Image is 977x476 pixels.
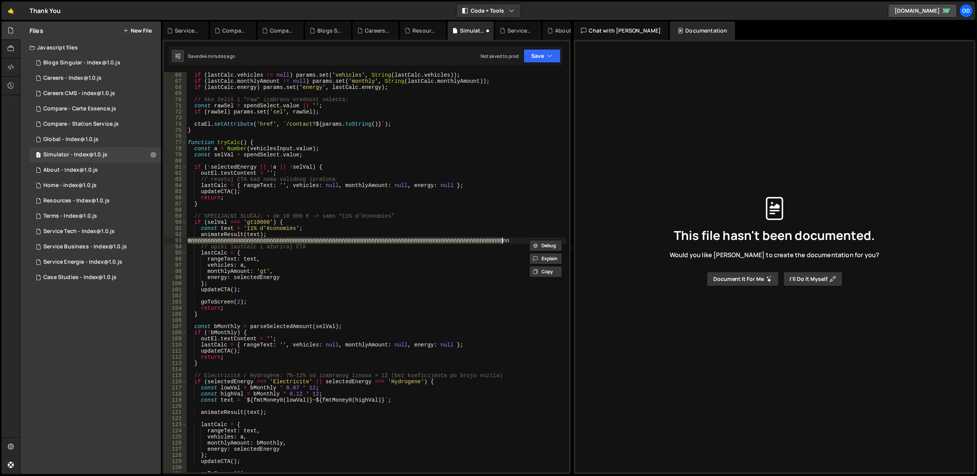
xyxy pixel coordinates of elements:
button: Save [524,49,561,63]
div: Not saved to prod [481,53,519,59]
div: 77 [164,140,187,146]
div: 79 [164,152,187,158]
div: Home - index@1.0.js [43,182,97,189]
div: Compare - Station Service.js [270,27,294,34]
div: Saved [188,53,235,59]
div: 125 [164,434,187,440]
div: 73 [164,115,187,121]
div: Chat with [PERSON_NAME] [574,21,669,40]
div: Resources - Index@1.0.js [43,197,110,204]
h2: Files [30,26,43,35]
div: 124 [164,428,187,434]
div: 109 [164,336,187,342]
div: 76 [164,133,187,140]
div: Javascript files [20,40,161,55]
div: About - Index@1.0.js [43,167,98,174]
div: 115 [164,373,187,379]
div: 82 [164,170,187,176]
div: 107 [164,323,187,330]
div: 80 [164,158,187,164]
div: 129 [164,458,187,465]
div: Service Energie - Index@1.0.js [43,259,122,266]
div: Service Business - Index@1.0.js [43,243,127,250]
div: 16150/43656.js [30,193,161,208]
button: Code + Tools [456,4,521,18]
div: 74 [164,121,187,127]
div: 16150/44116.js [30,270,161,285]
div: 120 [164,403,187,409]
button: Copy [529,266,562,277]
button: New File [123,28,152,34]
span: 1 [36,153,41,159]
div: 90 [164,219,187,225]
div: 75 [164,127,187,133]
div: 93 [164,238,187,244]
div: 16150/45011.js [30,55,161,71]
div: 67 [164,78,187,84]
div: Simulator - Index@1.0.js [460,27,484,34]
span: Would you like [PERSON_NAME] to create the documentation for you? [670,251,879,259]
div: 16150/44188.js [30,162,161,178]
div: 99 [164,274,187,281]
div: 84 [164,182,187,189]
div: 70 [164,97,187,103]
div: 102 [164,293,187,299]
div: 112 [164,354,187,360]
div: 16150/45745.js [30,101,161,117]
div: 87 [164,201,187,207]
div: 94 [164,244,187,250]
button: I’ll do it myself [783,272,842,286]
div: Compare - Carte Essence.js [43,105,116,112]
div: 16150/44830.js [30,71,161,86]
div: 16150/43695.js [30,132,161,147]
div: 88 [164,207,187,213]
div: Case Studies - Index@1.0.js [43,274,117,281]
div: 16150/45666.js [30,147,161,162]
div: 114 [164,366,187,373]
div: 16150/43693.js [30,239,161,254]
div: 98 [164,268,187,274]
div: 96 [164,256,187,262]
div: 121 [164,409,187,415]
div: 119 [164,397,187,403]
div: 16150/44848.js [30,86,161,101]
div: 108 [164,330,187,336]
div: 105 [164,311,187,317]
div: 89 [164,213,187,219]
div: Service Energie - Index@1.0.js [175,27,199,34]
div: 106 [164,317,187,323]
div: 91 [164,225,187,231]
div: 16150/43704.js [30,224,161,239]
div: 83 [164,176,187,182]
div: Terms - Index@1.0.js [43,213,97,220]
div: 111 [164,348,187,354]
div: 126 [164,440,187,446]
div: 85 [164,189,187,195]
div: 128 [164,452,187,458]
div: 71 [164,103,187,109]
div: 117 [164,385,187,391]
div: About - Index@1.0.js [555,27,580,34]
div: 95 [164,250,187,256]
button: Debug [529,240,562,251]
div: 118 [164,391,187,397]
div: Careers - Index@1.0.js [43,75,102,82]
div: Compare - Station Service.js [43,121,119,128]
div: 72 [164,109,187,115]
div: 68 [164,84,187,90]
div: Blogs Singular - Index@1.0.js [43,59,120,66]
div: 16150/43555.js [30,208,161,224]
div: 86 [164,195,187,201]
div: 81 [164,164,187,170]
div: Documentation [670,21,735,40]
div: Careers CMS - index@1.0.js [43,90,115,97]
div: Service Tech - Index@1.0.js [43,228,115,235]
div: 100 [164,281,187,287]
span: This file hasn't been documented. [674,229,875,241]
div: 78 [164,146,187,152]
div: 16150/43762.js [30,254,161,270]
div: Resources - Index@1.0.js [412,27,437,34]
div: 92 [164,231,187,238]
a: Od [959,4,973,18]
